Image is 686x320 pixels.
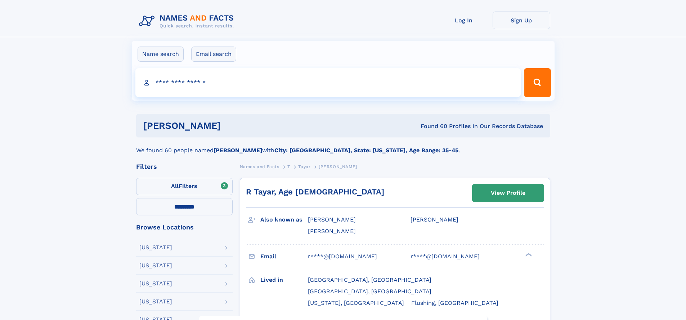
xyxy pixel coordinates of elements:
[472,184,544,202] a: View Profile
[319,164,357,169] span: [PERSON_NAME]
[139,263,172,268] div: [US_STATE]
[136,137,550,155] div: We found 60 people named with .
[135,68,521,97] input: search input
[260,250,308,263] h3: Email
[320,122,543,130] div: Found 60 Profiles In Our Records Database
[246,187,384,196] a: R Tayar, Age [DEMOGRAPHIC_DATA]
[136,224,233,231] div: Browse Locations
[308,299,404,306] span: [US_STATE], [GEOGRAPHIC_DATA]
[143,121,321,130] h1: [PERSON_NAME]
[136,178,233,195] label: Filters
[493,12,550,29] a: Sign Up
[308,276,431,283] span: [GEOGRAPHIC_DATA], [GEOGRAPHIC_DATA]
[308,228,356,234] span: [PERSON_NAME]
[139,281,172,286] div: [US_STATE]
[435,12,493,29] a: Log In
[136,12,240,31] img: Logo Names and Facts
[298,164,310,169] span: Tayar
[287,164,290,169] span: T
[524,68,551,97] button: Search Button
[411,216,458,223] span: [PERSON_NAME]
[139,299,172,304] div: [US_STATE]
[524,252,532,257] div: ❯
[240,162,279,171] a: Names and Facts
[139,245,172,250] div: [US_STATE]
[491,185,525,201] div: View Profile
[274,147,458,154] b: City: [GEOGRAPHIC_DATA], State: [US_STATE], Age Range: 35-45
[411,299,498,306] span: Flushing, [GEOGRAPHIC_DATA]
[308,216,356,223] span: [PERSON_NAME]
[191,47,236,62] label: Email search
[287,162,290,171] a: T
[171,183,179,189] span: All
[138,47,184,62] label: Name search
[136,163,233,170] div: Filters
[260,214,308,226] h3: Also known as
[214,147,262,154] b: [PERSON_NAME]
[298,162,310,171] a: Tayar
[260,274,308,286] h3: Lived in
[308,288,431,295] span: [GEOGRAPHIC_DATA], [GEOGRAPHIC_DATA]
